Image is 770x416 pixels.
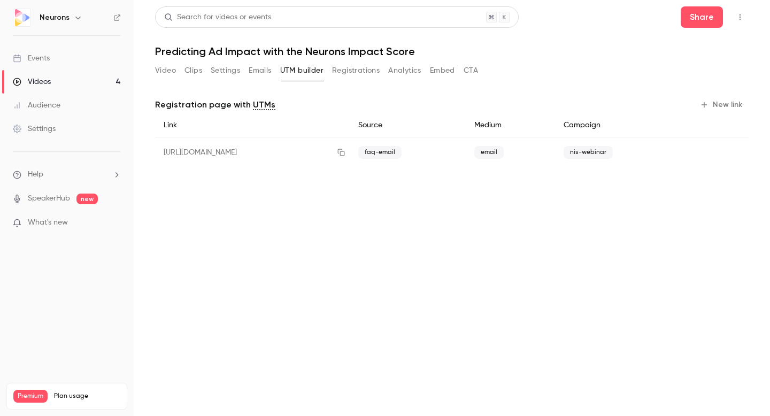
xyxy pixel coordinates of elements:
[555,113,683,137] div: Campaign
[28,169,43,180] span: Help
[13,9,30,26] img: Neurons
[40,12,70,23] h6: Neurons
[28,193,70,204] a: SpeakerHub
[13,390,48,403] span: Premium
[28,217,68,228] span: What's new
[155,137,350,168] div: [URL][DOMAIN_NAME]
[155,45,749,58] h1: Predicting Ad Impact with the Neurons Impact Score
[332,62,380,79] button: Registrations
[731,9,749,26] button: Top Bar Actions
[681,6,723,28] button: Share
[249,62,271,79] button: Emails
[13,53,50,64] div: Events
[13,124,56,134] div: Settings
[466,113,555,137] div: Medium
[564,146,613,159] span: nis-webinar
[253,98,275,111] a: UTMs
[155,98,275,111] p: Registration page with
[388,62,421,79] button: Analytics
[54,392,120,400] span: Plan usage
[76,194,98,204] span: new
[696,96,749,113] button: New link
[350,113,466,137] div: Source
[13,100,60,111] div: Audience
[155,62,176,79] button: Video
[184,62,202,79] button: Clips
[155,113,350,137] div: Link
[13,76,51,87] div: Videos
[430,62,455,79] button: Embed
[13,169,121,180] li: help-dropdown-opener
[164,12,271,23] div: Search for videos or events
[211,62,240,79] button: Settings
[358,146,402,159] span: faq-email
[464,62,478,79] button: CTA
[280,62,324,79] button: UTM builder
[474,146,504,159] span: email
